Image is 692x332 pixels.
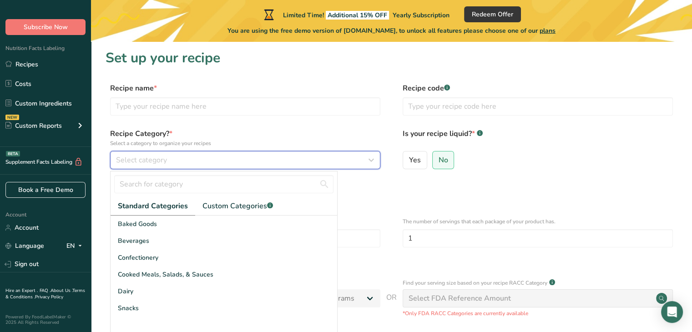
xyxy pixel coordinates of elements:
[110,139,380,147] p: Select a category to organize your recipes
[393,11,450,20] span: Yearly Subscription
[5,115,19,120] div: NEW
[110,97,380,116] input: Type your recipe name here
[403,128,673,147] label: Is your recipe liquid?
[114,175,333,193] input: Search for category
[5,314,86,325] div: Powered By FoodLabelMaker © 2025 All Rights Reserved
[326,11,389,20] span: Additional 15% OFF
[5,238,44,254] a: Language
[403,217,673,226] p: The number of servings that each package of your product has.
[439,156,448,165] span: No
[472,10,513,19] span: Redeem Offer
[51,287,72,294] a: About Us .
[5,287,85,300] a: Terms & Conditions .
[403,279,547,287] p: Find your serving size based on your recipe RACC Category
[118,236,149,246] span: Beverages
[227,26,556,35] span: You are using the free demo version of [DOMAIN_NAME], to unlock all features please choose one of...
[5,121,62,131] div: Custom Reports
[403,97,673,116] input: Type your recipe code here
[40,287,51,294] a: FAQ .
[110,83,380,94] label: Recipe name
[661,301,683,323] div: Open Intercom Messenger
[5,182,86,198] a: Book a Free Demo
[540,26,556,35] span: plans
[386,292,397,317] span: OR
[403,83,673,94] label: Recipe code
[35,294,63,300] a: Privacy Policy
[66,241,86,252] div: EN
[24,22,68,32] span: Subscribe Now
[202,201,273,211] span: Custom Categories
[5,19,86,35] button: Subscribe Now
[262,9,450,20] div: Limited Time!
[106,48,677,68] h1: Set up your recipe
[5,287,38,294] a: Hire an Expert .
[403,309,673,317] p: *Only FDA RACC Categories are currently available
[110,151,380,169] button: Select category
[116,155,167,166] span: Select category
[118,303,139,313] span: Snacks
[118,287,133,296] span: Dairy
[464,6,521,22] button: Redeem Offer
[110,128,380,147] label: Recipe Category?
[6,151,20,156] div: BETA
[118,201,188,211] span: Standard Categories
[409,156,421,165] span: Yes
[118,219,157,229] span: Baked Goods
[118,270,213,279] span: Cooked Meals, Salads, & Sauces
[118,253,158,262] span: Confectionery
[409,293,511,304] div: Select FDA Reference Amount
